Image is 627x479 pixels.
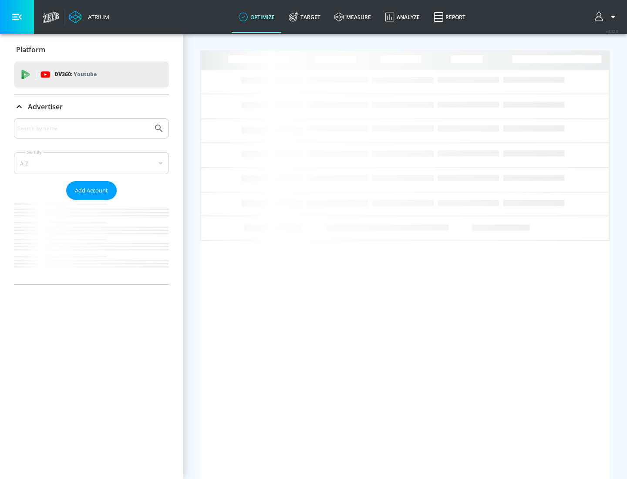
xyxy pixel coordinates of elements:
a: Report [427,1,472,33]
div: Advertiser [14,118,169,284]
a: measure [327,1,378,33]
div: Advertiser [14,94,169,119]
div: Platform [14,37,169,62]
a: Analyze [378,1,427,33]
p: Youtube [74,70,97,79]
label: Sort By [25,149,44,155]
a: Atrium [69,10,109,24]
div: DV360: Youtube [14,61,169,88]
div: A-Z [14,152,169,174]
span: v 4.32.0 [606,29,618,34]
nav: list of Advertiser [14,200,169,284]
span: Add Account [75,186,108,196]
p: Advertiser [28,102,63,111]
div: Atrium [84,13,109,21]
p: DV360: [54,70,97,79]
a: optimize [232,1,282,33]
a: Target [282,1,327,33]
button: Add Account [66,181,117,200]
p: Platform [16,45,45,54]
input: Search by name [17,123,149,134]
